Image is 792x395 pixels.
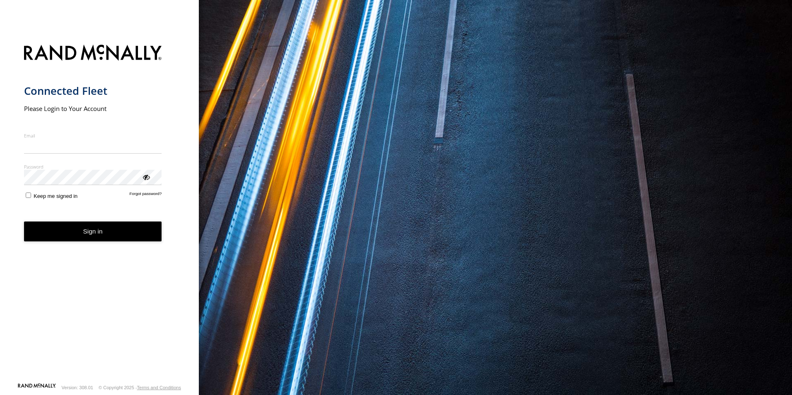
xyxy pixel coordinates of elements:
[24,132,162,139] label: Email
[130,191,162,199] a: Forgot password?
[99,385,181,390] div: © Copyright 2025 -
[24,84,162,98] h1: Connected Fleet
[24,43,162,64] img: Rand McNally
[24,222,162,242] button: Sign in
[24,40,175,383] form: main
[18,383,56,392] a: Visit our Website
[34,193,77,199] span: Keep me signed in
[24,104,162,113] h2: Please Login to Your Account
[24,164,162,170] label: Password
[137,385,181,390] a: Terms and Conditions
[62,385,93,390] div: Version: 308.01
[142,173,150,181] div: ViewPassword
[26,193,31,198] input: Keep me signed in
